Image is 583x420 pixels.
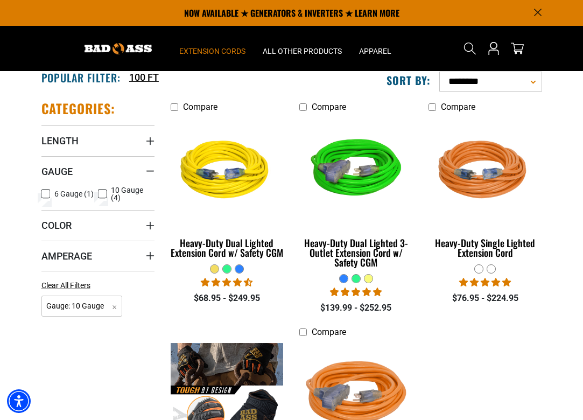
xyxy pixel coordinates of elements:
[54,190,94,198] span: 6 Gauge (1)
[171,117,284,264] a: yellow Heavy-Duty Dual Lighted Extension Cord w/ Safety CGM
[41,165,73,178] span: Gauge
[441,102,475,112] span: Compare
[263,46,342,56] span: All Other Products
[41,125,154,156] summary: Length
[41,296,123,317] span: Gauge: 10 Gauge
[41,71,121,85] h2: Popular Filter:
[299,117,412,274] a: neon green Heavy-Duty Dual Lighted 3-Outlet Extension Cord w/ Safety CGM
[330,287,382,297] span: 4.92 stars
[169,119,285,223] img: yellow
[179,46,245,56] span: Extension Cords
[41,300,123,311] a: Gauge: 10 Gauge
[41,241,154,271] summary: Amperage
[111,186,150,201] span: 10 Gauge (4)
[41,280,95,291] a: Clear All Filters
[350,26,400,71] summary: Apparel
[387,73,431,87] label: Sort by:
[183,102,217,112] span: Compare
[41,219,72,232] span: Color
[254,26,350,71] summary: All Other Products
[312,102,346,112] span: Compare
[298,119,414,223] img: neon green
[359,46,391,56] span: Apparel
[429,238,542,257] div: Heavy-Duty Single Lighted Extension Cord
[509,42,526,55] a: cart
[41,156,154,186] summary: Gauge
[41,100,116,117] h2: Categories:
[171,26,254,71] summary: Extension Cords
[429,292,542,305] div: $76.95 - $224.95
[485,26,502,71] a: Open this option
[171,238,284,257] div: Heavy-Duty Dual Lighted Extension Cord w/ Safety CGM
[171,292,284,305] div: $68.95 - $249.95
[299,302,412,314] div: $139.99 - $252.95
[41,281,90,290] span: Clear All Filters
[299,238,412,267] div: Heavy-Duty Dual Lighted 3-Outlet Extension Cord w/ Safety CGM
[461,40,479,57] summary: Search
[129,70,159,85] a: 100 FT
[85,43,152,54] img: Bad Ass Extension Cords
[41,250,92,262] span: Amperage
[41,210,154,240] summary: Color
[201,277,252,288] span: 4.64 stars
[41,135,79,147] span: Length
[429,117,542,264] a: orange Heavy-Duty Single Lighted Extension Cord
[459,277,511,288] span: 5.00 stars
[427,119,543,223] img: orange
[7,389,31,413] div: Accessibility Menu
[312,327,346,337] span: Compare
